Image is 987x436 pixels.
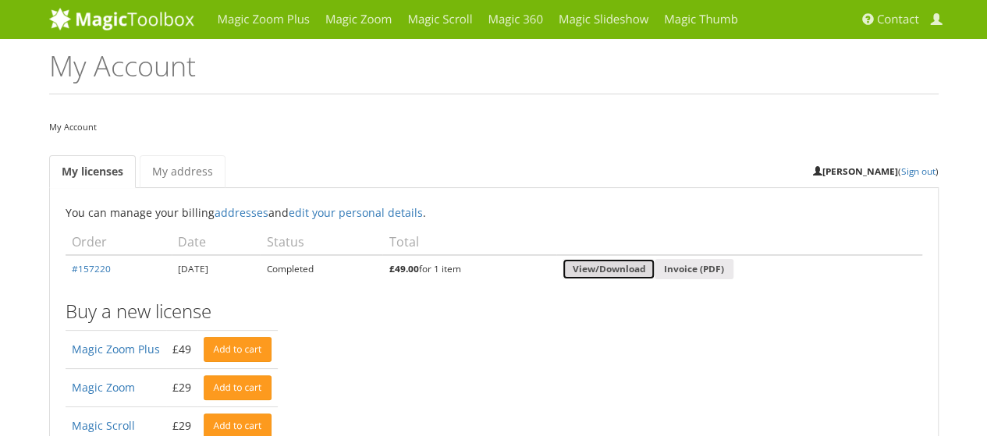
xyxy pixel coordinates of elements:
[72,380,135,395] a: Magic Zoom
[266,233,304,250] span: Status
[166,330,197,368] td: £49
[389,262,394,275] span: £
[204,375,272,400] a: Add to cart
[389,262,418,275] bdi: 49.00
[178,233,206,250] span: Date
[289,205,423,220] a: edit your personal details
[140,155,225,188] a: My address
[49,7,194,30] img: MagicToolbox.com - Image tools for your website
[204,337,272,362] a: Add to cart
[655,259,733,280] a: Invoice (PDF)
[813,165,898,177] strong: [PERSON_NAME]
[901,165,936,177] a: Sign out
[178,262,208,275] time: [DATE]
[877,12,919,27] span: Contact
[49,118,939,136] nav: My Account
[49,51,939,94] h1: My Account
[66,204,922,222] p: You can manage your billing and .
[563,259,655,280] a: View/Download
[49,155,136,188] a: My licenses
[72,418,135,433] a: Magic Scroll
[72,233,107,250] span: Order
[166,368,197,406] td: £29
[72,262,111,275] a: #157220
[813,165,939,177] small: ( )
[72,342,160,356] a: Magic Zoom Plus
[66,301,922,321] h3: Buy a new license
[382,255,556,283] td: for 1 item
[215,205,268,220] a: addresses
[389,233,418,250] span: Total
[260,255,382,283] td: Completed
